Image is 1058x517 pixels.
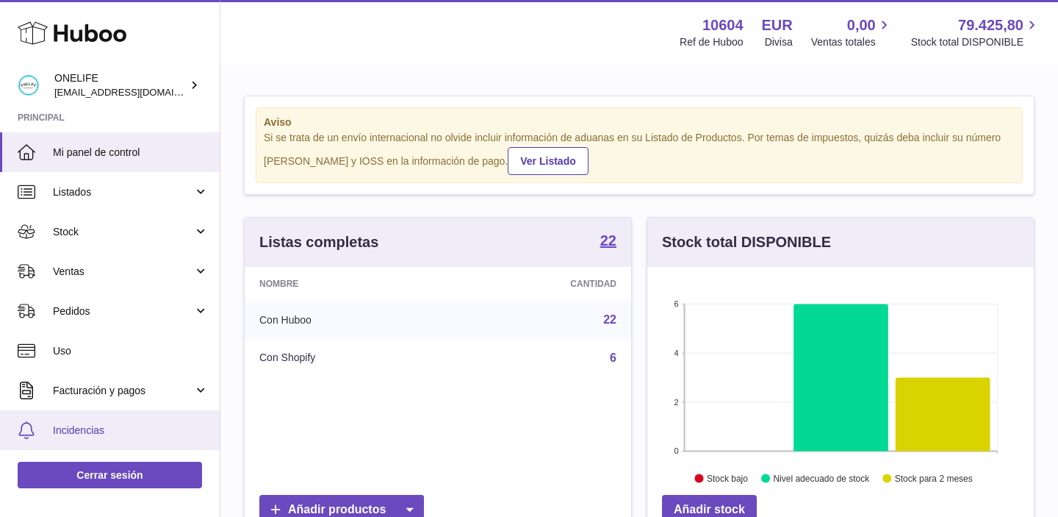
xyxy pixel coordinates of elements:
span: 79.425,80 [958,15,1023,35]
span: Stock total DISPONIBLE [911,35,1040,49]
span: Incidencias [53,424,209,438]
a: 22 [600,233,616,251]
text: 4 [674,349,678,357]
strong: 10604 [702,15,744,35]
text: 2 [674,397,678,406]
a: 22 [603,313,616,326]
th: Cantidad [450,267,631,301]
strong: Aviso [264,115,1015,129]
span: Pedidos [53,304,193,318]
text: Nivel adecuado de stock [773,473,870,483]
div: ONELIFE [54,71,187,99]
a: 0,00 Ventas totales [811,15,893,49]
strong: EUR [762,15,793,35]
th: Nombre [245,267,450,301]
span: Ventas totales [811,35,893,49]
text: 0 [674,446,678,455]
td: Con Shopify [245,339,450,377]
td: Con Huboo [245,301,450,339]
a: 79.425,80 Stock total DISPONIBLE [911,15,1040,49]
span: 0,00 [847,15,876,35]
text: 6 [674,299,678,308]
span: Uso [53,344,209,358]
text: Stock para 2 meses [895,473,973,483]
a: Cerrar sesión [18,462,202,488]
h3: Stock total DISPONIBLE [662,232,831,252]
div: Ref de Huboo [680,35,743,49]
div: Divisa [765,35,793,49]
span: Facturación y pagos [53,384,193,398]
span: Listados [53,185,193,199]
img: administracion@onelifespain.com [18,74,40,96]
h3: Listas completas [259,232,378,252]
span: Mi panel de control [53,146,209,160]
a: Ver Listado [508,147,588,175]
text: Stock bajo [707,473,748,483]
span: [EMAIL_ADDRESS][DOMAIN_NAME] [54,86,216,98]
span: Stock [53,225,193,239]
a: 6 [610,352,616,364]
div: Si se trata de un envío internacional no olvide incluir información de aduanas en su Listado de P... [264,131,1015,175]
strong: 22 [600,233,616,248]
span: Ventas [53,265,193,279]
